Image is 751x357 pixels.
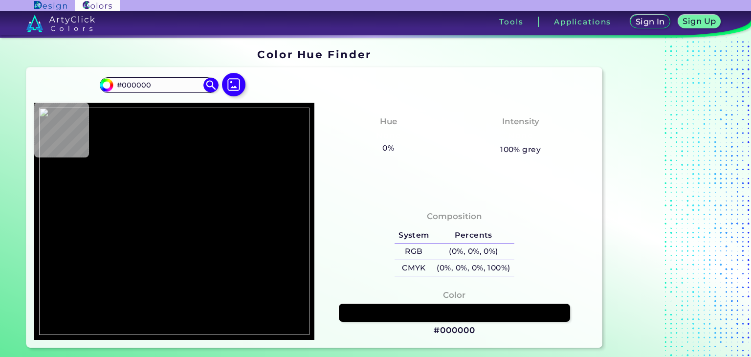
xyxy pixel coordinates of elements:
[500,143,541,156] h5: 100% grey
[427,209,482,223] h4: Composition
[222,73,245,96] img: icon picture
[554,18,611,25] h3: Applications
[632,16,668,28] a: Sign In
[433,227,514,244] h5: Percents
[637,18,663,25] h5: Sign In
[433,244,514,260] h5: (0%, 0%, 0%)
[434,325,475,336] h3: #000000
[395,260,433,276] h5: CMYK
[39,108,309,335] img: e75d4bcf-dbd1-49ca-a949-5953c1dff081
[680,16,719,28] a: Sign Up
[504,130,537,142] h3: None
[606,45,729,351] iframe: Advertisement
[395,227,433,244] h5: System
[378,142,398,155] h5: 0%
[372,130,405,142] h3: None
[257,47,371,62] h1: Color Hue Finder
[26,15,95,32] img: logo_artyclick_colors_white.svg
[499,18,523,25] h3: Tools
[34,1,67,10] img: ArtyClick Design logo
[395,244,433,260] h5: RGB
[113,79,204,92] input: type color..
[443,288,465,302] h4: Color
[380,114,397,129] h4: Hue
[203,78,218,92] img: icon search
[433,260,514,276] h5: (0%, 0%, 0%, 100%)
[685,18,715,25] h5: Sign Up
[502,114,539,129] h4: Intensity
